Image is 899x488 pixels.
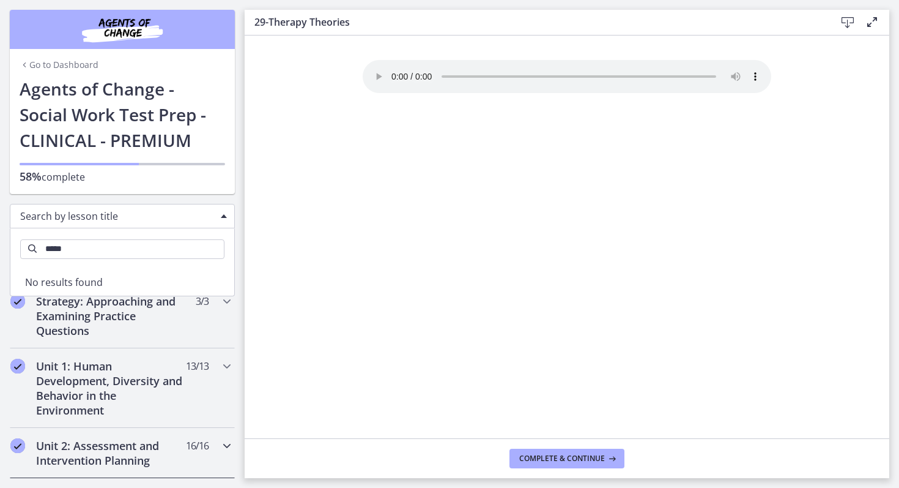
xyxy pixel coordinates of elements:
span: Complete & continue [519,454,605,464]
h2: Unit 1: Human Development, Diversity and Behavior in the Environment [36,359,185,418]
li: No results found [10,269,234,296]
p: complete [20,169,225,184]
a: Go to Dashboard [20,59,98,71]
h1: Agents of Change - Social Work Test Prep - CLINICAL - PREMIUM [20,76,225,153]
img: Agents of Change [49,15,196,44]
h3: 29-Therapy Theories [254,15,816,29]
i: Completed [10,438,25,453]
span: 13 / 13 [186,359,209,374]
button: Complete & continue [509,449,624,468]
h2: Unit 2: Assessment and Intervention Planning [36,438,185,468]
i: Completed [10,359,25,374]
div: Search by lesson title [10,204,235,228]
span: 3 / 3 [196,294,209,309]
i: Completed [10,294,25,309]
span: 58% [20,169,42,184]
h2: Strategy: Approaching and Examining Practice Questions [36,294,185,338]
span: Search by lesson title [20,209,215,223]
span: 16 / 16 [186,438,209,453]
